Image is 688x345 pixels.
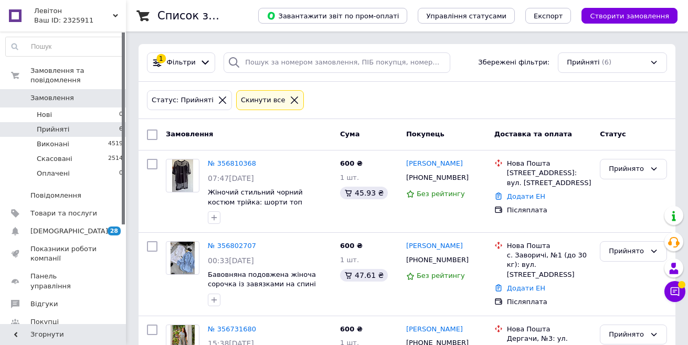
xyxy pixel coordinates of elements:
span: Панель управління [30,272,97,290]
a: Додати ЕН [507,284,545,292]
span: Оплачені [37,169,70,178]
span: (6) [602,58,611,66]
a: Фото товару [166,159,199,192]
span: Виконані [37,139,69,149]
button: Експорт [525,8,571,24]
div: Прийнято [609,164,645,175]
span: Прийняті [37,125,69,134]
span: Завантажити звіт по пром-оплаті [267,11,399,20]
input: Пошук за номером замовлення, ПІБ покупця, номером телефону, Email, номером накладної [224,52,450,73]
span: Збережені фільтри: [478,58,549,68]
span: Покупець [406,130,444,138]
span: 00:33[DATE] [208,256,254,265]
span: 600 ₴ [340,159,363,167]
span: [DEMOGRAPHIC_DATA] [30,227,108,236]
span: 2514 [108,154,123,164]
input: Пошук [6,37,123,56]
div: Ваш ID: 2325911 [34,16,126,25]
img: Фото товару [171,242,195,274]
span: Без рейтингу [417,272,465,279]
a: Додати ЕН [507,192,545,200]
span: 4519 [108,139,123,149]
button: Чат з покупцем [664,281,685,302]
span: Доставка та оплата [494,130,572,138]
div: Нова Пошта [507,241,591,251]
div: 1 [156,54,166,63]
span: [PHONE_NUMBER] [406,256,469,264]
span: Показники роботи компанії [30,244,97,263]
a: [PERSON_NAME] [406,159,463,169]
span: 0 [119,110,123,120]
div: Статус: Прийняті [150,95,216,106]
span: Скасовані [37,154,72,164]
span: Покупці [30,317,59,327]
span: 600 ₴ [340,242,363,250]
a: Бавовняна подовжена жіноча сорочка із завязками на спині [208,271,316,288]
div: [STREET_ADDRESS]: вул. [STREET_ADDRESS] [507,168,591,187]
span: Статус [600,130,626,138]
span: Замовлення [30,93,74,103]
a: [PERSON_NAME] [406,325,463,335]
div: Нова Пошта [507,159,591,168]
span: 28 [108,227,121,235]
span: 1 шт. [340,174,359,181]
div: 47.61 ₴ [340,269,388,282]
span: [PHONE_NUMBER] [406,174,469,181]
span: 600 ₴ [340,325,363,333]
div: Післяплата [507,297,591,307]
span: Нові [37,110,52,120]
button: Створити замовлення [581,8,678,24]
span: Замовлення та повідомлення [30,66,126,85]
span: Створити замовлення [590,12,669,20]
div: 45.93 ₴ [340,187,388,199]
span: Левітон [34,6,113,16]
span: Відгуки [30,299,58,309]
a: Створити замовлення [571,12,678,19]
div: Прийнято [609,329,645,340]
span: Замовлення [166,130,213,138]
a: [PERSON_NAME] [406,241,463,251]
a: № 356810368 [208,159,256,167]
button: Завантажити звіт по пром-оплаті [258,8,407,24]
h1: Список замовлень [157,9,264,22]
span: Без рейтингу [417,190,465,198]
span: Управління статусами [426,12,506,20]
a: № 356731680 [208,325,256,333]
a: Фото товару [166,241,199,275]
span: Cума [340,130,359,138]
a: Жіночий стильний чорний костюм трійка: шорти топ накидка 42-44, 46-48 [208,188,303,215]
span: 1 шт. [340,256,359,264]
div: Нова Пошта [507,325,591,334]
span: 0 [119,169,123,178]
span: Експорт [534,12,563,20]
a: № 356802707 [208,242,256,250]
div: Післяплата [507,206,591,215]
span: Фільтри [167,58,196,68]
div: Прийнято [609,246,645,257]
span: 6 [119,125,123,134]
span: 07:47[DATE] [208,174,254,182]
span: Прийняті [567,58,599,68]
div: с. Заворичі, №1 (до 30 кг): вул. [STREET_ADDRESS] [507,251,591,279]
span: Товари та послуги [30,209,97,218]
div: Cкинути все [239,95,288,106]
img: Фото товару [172,159,193,192]
span: Повідомлення [30,191,81,200]
button: Управління статусами [418,8,515,24]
